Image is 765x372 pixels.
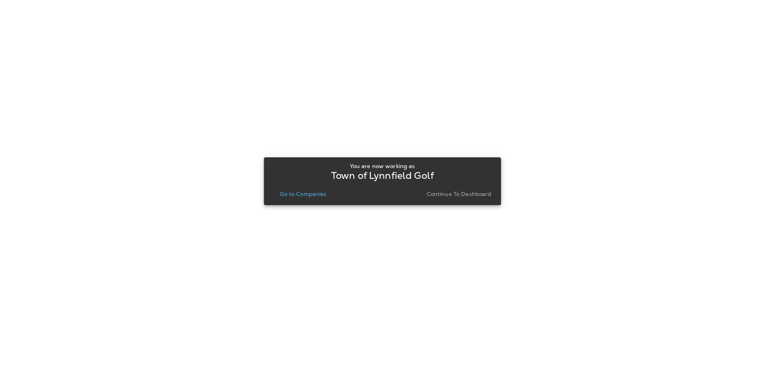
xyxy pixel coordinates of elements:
p: Go to Companies [280,191,326,197]
button: Go to Companies [277,188,330,200]
p: You are now working as [350,163,415,169]
button: Continue to Dashboard [424,188,495,200]
p: Town of Lynnfield Golf [331,172,434,179]
p: Continue to Dashboard [427,191,492,197]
